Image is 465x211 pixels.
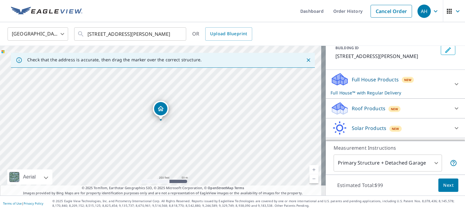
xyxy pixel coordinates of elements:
[3,202,43,205] p: |
[334,155,442,172] div: Primary Structure + Detached Garage
[27,57,202,63] p: Check that the address is accurate, then drag the marker over the correct structure.
[153,101,169,120] div: Dropped pin, building 1, Residential property, 955 SW Mindi Ter Beaverton, OR 97003
[3,201,22,206] a: Terms of Use
[334,144,457,151] p: Measurement Instructions
[443,182,453,189] span: Next
[404,77,412,82] span: New
[82,185,244,191] span: © 2025 TomTom, Earthstar Geographics SIO, © 2025 Microsoft Corporation, ©
[11,7,82,16] img: EV Logo
[441,45,455,55] button: Edit building 1
[52,199,462,208] p: © 2025 Eagle View Technologies, Inc. and Pictometry International Corp. All Rights Reserved. Repo...
[305,56,312,64] button: Close
[352,105,385,112] p: Roof Products
[205,27,252,41] a: Upload Blueprint
[87,26,174,43] input: Search by address or latitude-longitude
[8,26,68,43] div: [GEOGRAPHIC_DATA]
[210,30,247,38] span: Upload Blueprint
[392,126,399,131] span: New
[417,5,431,18] div: AH
[371,5,412,18] a: Cancel Order
[192,27,252,41] div: OR
[234,185,244,190] a: Terms
[335,45,359,50] p: BUILDING ID
[331,72,460,96] div: Full House ProductsNewFull House™ with Regular Delivery
[24,201,43,206] a: Privacy Policy
[391,107,398,111] span: New
[309,165,318,174] a: Current Level 17, Zoom In
[335,53,438,60] p: [STREET_ADDRESS][PERSON_NAME]
[331,101,460,116] div: Roof ProductsNew
[21,169,38,185] div: Aerial
[331,121,460,135] div: Solar ProductsNew
[438,179,458,192] button: Next
[332,179,388,192] p: Estimated Total: $99
[7,169,52,185] div: Aerial
[352,76,399,83] p: Full House Products
[450,159,457,167] span: Your report will include the primary structure and a detached garage if one exists.
[208,185,233,190] a: OpenStreetMap
[331,90,449,96] p: Full House™ with Regular Delivery
[309,174,318,183] a: Current Level 17, Zoom Out
[352,124,386,132] p: Solar Products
